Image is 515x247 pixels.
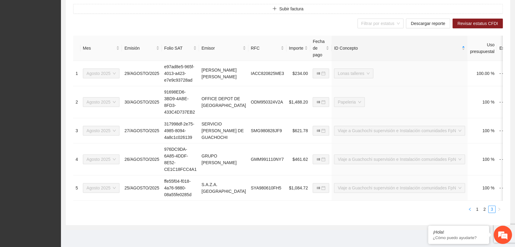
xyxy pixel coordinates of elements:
[286,143,310,175] td: $461.62
[286,61,310,86] td: $234.00
[457,20,498,27] span: Revisar estatus CFDI
[286,118,310,143] td: $621.78
[488,206,495,213] a: 3
[467,118,497,143] td: 100 %
[73,175,80,201] td: 5
[199,143,248,175] td: GRUPO [PERSON_NAME]
[122,175,162,201] td: 25/AGOSTO/2025
[467,86,497,118] td: 100 %
[338,155,461,164] span: Viaje a Guachochi supervisión e Instalación comunidades FpN
[497,207,501,211] span: right
[122,118,162,143] td: 27/AGOSTO/2025
[83,45,115,51] span: Mes
[87,126,116,135] span: Agosto 2025
[338,183,461,192] span: Viaje a Guachochi supervisión e Instalación comunidades FpN
[499,45,513,51] span: Estatus
[433,230,485,235] div: ¡Hola!
[35,81,84,143] span: Estamos en línea.
[466,206,474,213] button: left
[73,61,80,86] td: 1
[199,118,248,143] td: SERVICIO [PERSON_NAME] DE GUACHOCHI
[286,86,310,118] td: $1,488.20
[199,175,248,201] td: S.A.Z.A. [GEOGRAPHIC_DATA]
[310,36,332,61] th: Fecha de pago
[73,118,80,143] td: 3
[313,38,325,58] span: Fecha de pago
[122,36,162,61] th: Emisión
[474,206,481,213] a: 1
[466,206,474,213] li: Previous Page
[338,97,361,107] span: Papeleria
[162,61,199,86] td: e97ad8e5-965f-4013-a423-e7e9c93728ad
[73,4,503,14] button: plusSubir factura
[162,36,199,61] th: Folio SAT
[251,45,279,51] span: RFC
[3,166,116,188] textarea: Escriba su mensaje y pulse “Intro”
[286,175,310,201] td: $1,084.72
[162,143,199,175] td: 976DC9DA-6A85-4DDF-8E52-CE1C18FCC4A1
[467,36,497,61] th: Uso presupuestal
[122,86,162,118] td: 30/AGOSTO/2025
[467,61,497,86] td: 100.00 %
[495,206,503,213] button: right
[248,86,286,118] td: ODM950324V2A
[481,206,488,213] li: 2
[334,45,460,51] span: ID Concepto
[289,45,303,51] span: Importe
[73,143,80,175] td: 4
[199,86,248,118] td: OFFICE DEPOT DE [GEOGRAPHIC_DATA]
[87,97,116,107] span: Agosto 2025
[406,19,450,28] button: Descargar reporte
[100,3,115,18] div: Minimizar ventana de chat en vivo
[32,31,102,39] div: Chatee con nosotros ahora
[162,175,199,201] td: ffe55f04-f018-4a76-9880-08a55fe0285d
[199,36,248,61] th: Emisor
[248,175,286,201] td: SYA980610FH5
[124,45,154,51] span: Emisión
[468,207,472,211] span: left
[201,45,241,51] span: Emisor
[162,118,199,143] td: 317998df-2e75-4985-8094-4a8c1c026139
[338,126,461,135] span: Viaje a Guachochi supervisión e Instalación comunidades FpN
[73,86,80,118] td: 2
[338,69,370,78] span: Lonas talleres
[248,36,286,61] th: RFC
[122,143,162,175] td: 26/AGOSTO/2025
[87,155,116,164] span: Agosto 2025
[453,19,503,28] button: Revisar estatus CFDI
[248,61,286,86] td: IACC820825ME3
[80,36,122,61] th: Mes
[279,5,303,12] span: Subir factura
[122,61,162,86] td: 29/AGOSTO/2025
[162,86,199,118] td: 91698ED6-3BD9-4ABE-8FD3-433C4D737EB2
[87,69,116,78] span: Agosto 2025
[286,36,310,61] th: Importe
[248,143,286,175] td: GMM991110NY7
[481,206,488,213] a: 2
[467,175,497,201] td: 100 %
[87,183,116,192] span: Agosto 2025
[411,20,445,27] span: Descargar reporte
[248,118,286,143] td: SMG980828JF9
[199,61,248,86] td: [PERSON_NAME] [PERSON_NAME]
[467,143,497,175] td: 100 %
[495,206,503,213] li: Next Page
[272,6,277,11] span: plus
[433,235,485,240] p: ¿Cómo puedo ayudarte?
[164,45,192,51] span: Folio SAT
